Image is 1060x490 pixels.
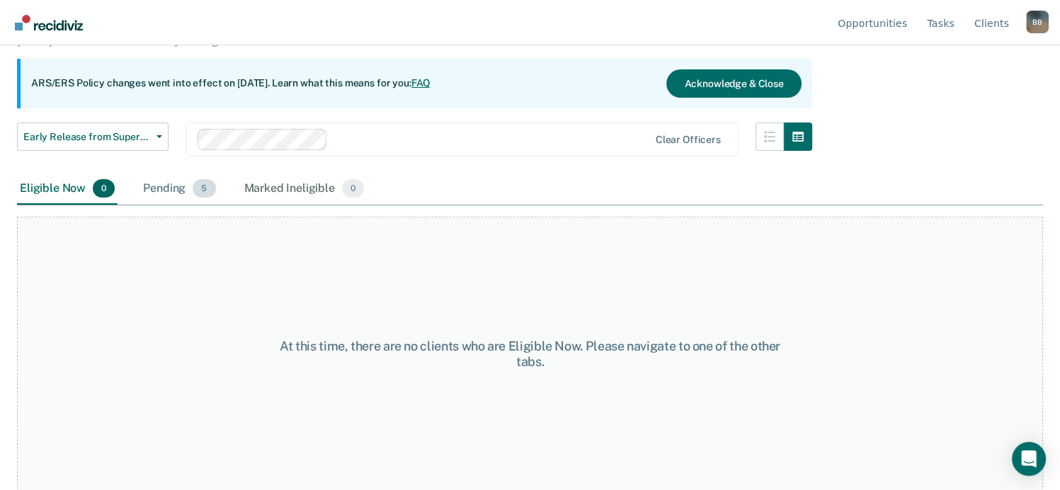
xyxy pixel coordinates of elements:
[140,173,218,205] div: Pending5
[17,21,780,47] p: Supervision clients may be eligible for Early Release from Supervision if they meet certain crite...
[193,179,215,198] span: 5
[342,179,364,198] span: 0
[31,76,431,91] p: ARS/ERS Policy changes went into effect on [DATE]. Learn what this means for you:
[411,77,431,89] a: FAQ
[15,15,83,30] img: Recidiviz
[1012,442,1046,476] div: Open Intercom Messenger
[93,179,115,198] span: 0
[17,122,169,151] button: Early Release from Supervision
[23,131,151,143] span: Early Release from Supervision
[1026,11,1049,33] button: Profile dropdown button
[666,69,801,98] button: Acknowledge & Close
[274,338,787,369] div: At this time, there are no clients who are Eligible Now. Please navigate to one of the other tabs.
[656,134,721,146] div: Clear officers
[17,173,118,205] div: Eligible Now0
[241,173,367,205] div: Marked Ineligible0
[1026,11,1049,33] div: B B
